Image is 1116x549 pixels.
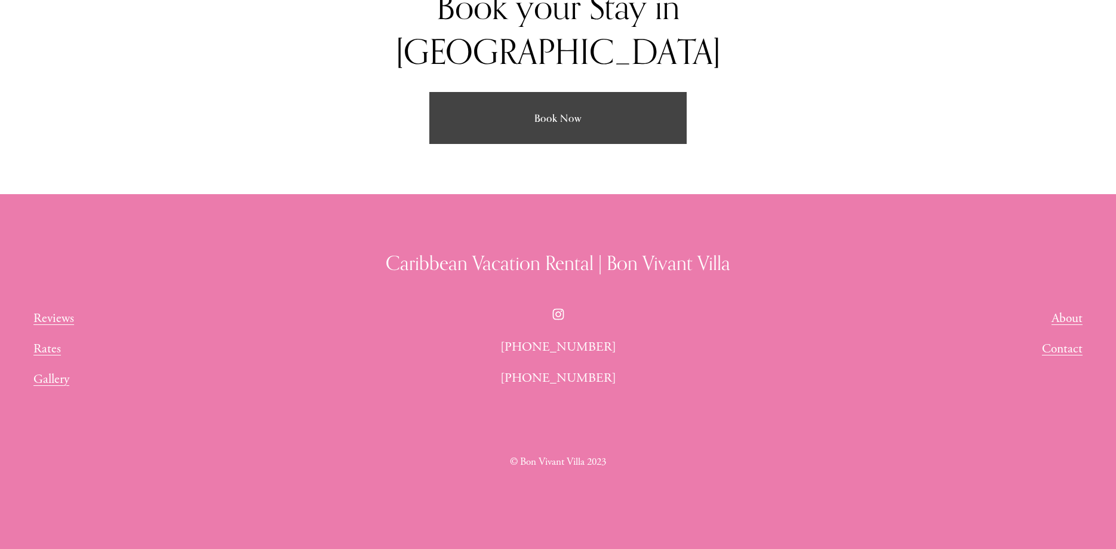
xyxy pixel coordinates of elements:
[33,308,74,329] a: Reviews
[33,250,1083,277] h3: Caribbean Vacation Rental | Bon Vivant Villa
[429,337,687,357] p: [PHONE_NUMBER]
[1052,308,1083,329] a: About
[33,339,61,359] a: Rates
[552,308,564,320] a: Instagram
[429,454,687,470] p: © Bon Vivant Villa 2023
[1042,339,1083,359] a: Contact
[33,369,69,389] a: Gallery
[429,368,687,388] p: [PHONE_NUMBER]
[429,92,687,144] a: Book Now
